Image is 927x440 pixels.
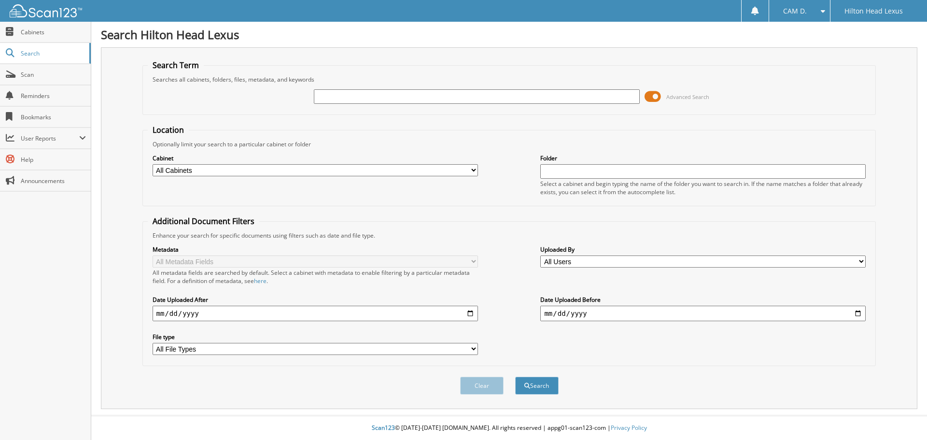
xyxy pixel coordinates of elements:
span: Scan123 [372,424,395,432]
label: Folder [540,154,866,162]
input: end [540,306,866,321]
span: Announcements [21,177,86,185]
span: User Reports [21,134,79,142]
label: File type [153,333,478,341]
span: CAM D. [783,8,807,14]
button: Clear [460,377,504,395]
span: Reminders [21,92,86,100]
div: Searches all cabinets, folders, files, metadata, and keywords [148,75,871,84]
div: Select a cabinet and begin typing the name of the folder you want to search in. If the name match... [540,180,866,196]
div: © [DATE]-[DATE] [DOMAIN_NAME]. All rights reserved | appg01-scan123-com | [91,416,927,440]
legend: Location [148,125,189,135]
label: Date Uploaded After [153,296,478,304]
a: here [254,277,267,285]
a: Privacy Policy [611,424,647,432]
legend: Search Term [148,60,204,71]
img: scan123-logo-white.svg [10,4,82,17]
label: Date Uploaded Before [540,296,866,304]
div: All metadata fields are searched by default. Select a cabinet with metadata to enable filtering b... [153,269,478,285]
div: Optionally limit your search to a particular cabinet or folder [148,140,871,148]
span: Cabinets [21,28,86,36]
span: Advanced Search [666,93,709,100]
div: Enhance your search for specific documents using filters such as date and file type. [148,231,871,240]
span: Hilton Head Lexus [844,8,903,14]
span: Scan [21,71,86,79]
input: start [153,306,478,321]
legend: Additional Document Filters [148,216,259,227]
span: Help [21,156,86,164]
span: Bookmarks [21,113,86,121]
label: Metadata [153,245,478,254]
label: Uploaded By [540,245,866,254]
h1: Search Hilton Head Lexus [101,27,917,43]
span: Search [21,49,84,57]
button: Search [515,377,559,395]
label: Cabinet [153,154,478,162]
